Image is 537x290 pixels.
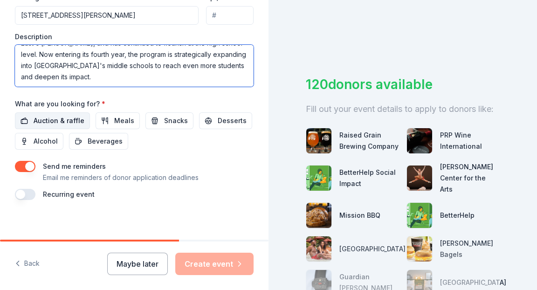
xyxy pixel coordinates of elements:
span: Alcohol [34,136,58,147]
label: Description [15,32,52,41]
input: Enter a US address [15,6,199,25]
button: Desserts [199,112,252,129]
textarea: Funds raised will support the Unified Sports initiative. Unified Sports is an inclusive sports pr... [15,45,254,87]
input: # [206,6,254,25]
div: Fill out your event details to apply to donors like: [306,102,500,117]
button: Back [15,254,40,274]
div: PRP Wine International [440,130,500,152]
p: Email me reminders of donor application deadlines [43,172,199,183]
button: Maybe later [107,253,168,275]
button: Meals [96,112,140,129]
label: Send me reminders [43,162,106,170]
label: Recurring event [43,190,95,198]
label: What are you looking for? [15,99,105,109]
span: Beverages [88,136,123,147]
img: photo for Sharon Lynne Wilson Center for the Arts [407,166,432,191]
span: Meals [114,115,134,126]
img: photo for BetterHelp Social Impact [306,166,331,191]
span: Desserts [218,115,247,126]
button: Beverages [69,133,128,150]
div: BetterHelp Social Impact [339,167,399,189]
img: photo for Mission BBQ [306,203,331,228]
div: Mission BBQ [339,210,380,221]
button: Snacks [145,112,193,129]
img: photo for Raised Grain Brewing Company [306,128,331,153]
span: Snacks [164,115,188,126]
div: [PERSON_NAME] Center for the Arts [440,161,500,195]
div: BetterHelp [440,210,475,221]
img: photo for BetterHelp [407,203,432,228]
button: Auction & raffle [15,112,90,129]
img: photo for PRP Wine International [407,128,432,153]
div: Raised Grain Brewing Company [339,130,399,152]
button: Alcohol [15,133,63,150]
div: 120 donors available [306,75,500,94]
span: Auction & raffle [34,115,84,126]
